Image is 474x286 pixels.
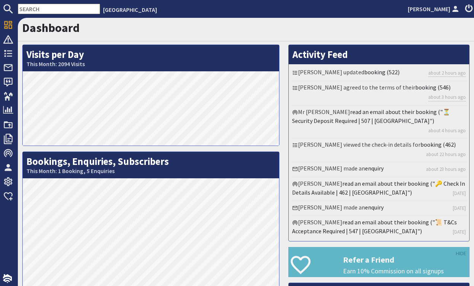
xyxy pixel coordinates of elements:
[292,218,457,235] a: read an email about their booking ("📜 T&Cs Acceptance Required | 547 | [GEOGRAPHIC_DATA]")
[291,106,467,139] li: Mr [PERSON_NAME]
[343,266,469,276] p: Earn 10% Commission on all signups
[23,152,279,178] h2: Bookings, Enquiries, Subscribers
[428,94,466,101] a: about 3 hours ago
[428,69,466,77] a: about 2 hours ago
[26,168,275,175] small: This Month: 1 Booking, 5 Enquiries
[23,45,279,71] h2: Visits per Day
[365,165,384,172] a: enquiry
[26,61,275,68] small: This Month: 2094 Visits
[292,48,348,61] a: Activity Feed
[103,6,157,13] a: [GEOGRAPHIC_DATA]
[426,151,466,158] a: about 22 hours ago
[365,204,384,211] a: enquiry
[292,180,465,196] a: read an email about their booking ("🔑 Check In Details Available | 462 | [GEOGRAPHIC_DATA]")
[292,108,450,124] a: read an email about their booking ("⏳ Security Deposit Required | 507 | [GEOGRAPHIC_DATA]")
[456,250,466,258] a: HIDE
[291,178,467,201] li: [PERSON_NAME]
[453,228,466,235] a: [DATE]
[288,247,470,277] a: Refer a Friend Earn 10% Commission on all signups
[343,255,469,264] h3: Refer a Friend
[18,4,100,14] input: SEARCH
[291,162,467,177] li: [PERSON_NAME] made an
[408,4,461,13] a: [PERSON_NAME]
[453,190,466,197] a: [DATE]
[453,205,466,212] a: [DATE]
[291,81,467,105] li: [PERSON_NAME] agreed to the terms of their
[426,166,466,173] a: about 23 hours ago
[415,84,451,91] a: booking (546)
[291,66,467,81] li: [PERSON_NAME] updated
[3,274,12,283] img: staytech_i_w-64f4e8e9ee0a9c174fd5317b4b171b261742d2d393467e5bdba4413f4f884c10.svg
[428,127,466,134] a: about 4 hours ago
[291,216,467,239] li: [PERSON_NAME]
[291,201,467,216] li: [PERSON_NAME] made an
[291,139,467,162] li: [PERSON_NAME] viewed the check-in details for
[22,20,80,35] a: Dashboard
[364,68,400,76] a: booking (522)
[420,141,456,148] a: booking (462)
